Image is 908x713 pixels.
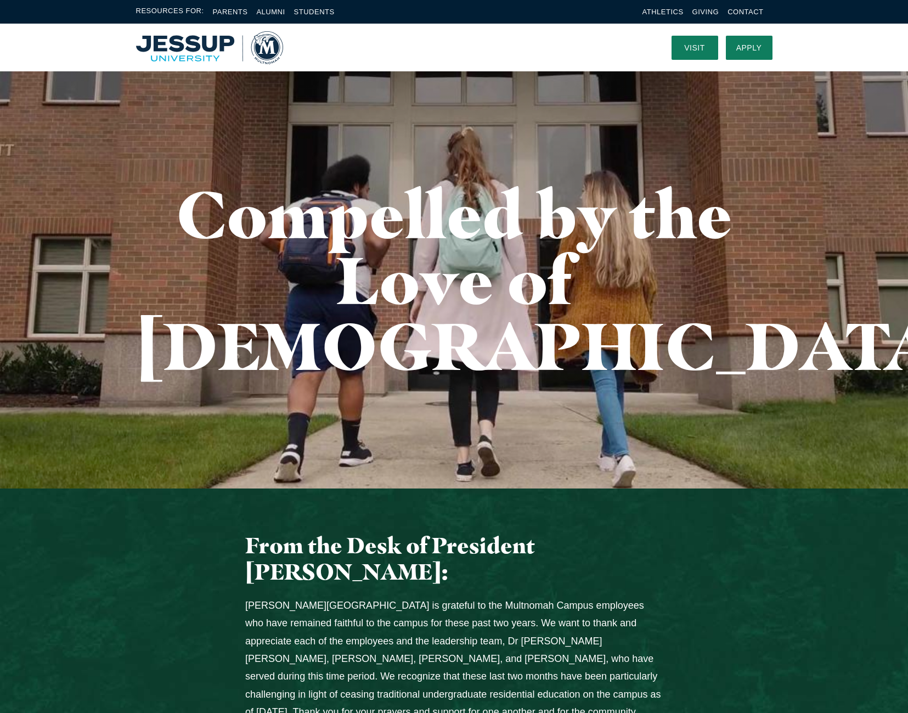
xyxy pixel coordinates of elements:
span: From the Desk of President [PERSON_NAME]: [245,532,535,585]
h1: Compelled by the Love of [DEMOGRAPHIC_DATA] [136,181,772,379]
a: Contact [727,8,763,16]
a: Alumni [256,8,285,16]
a: Giving [692,8,719,16]
a: Home [136,31,283,64]
a: Parents [213,8,248,16]
a: Apply [726,36,772,60]
span: Resources For: [136,5,204,18]
a: Visit [672,36,718,60]
img: Multnomah University Logo [136,31,283,64]
a: Students [294,8,335,16]
a: Athletics [642,8,684,16]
